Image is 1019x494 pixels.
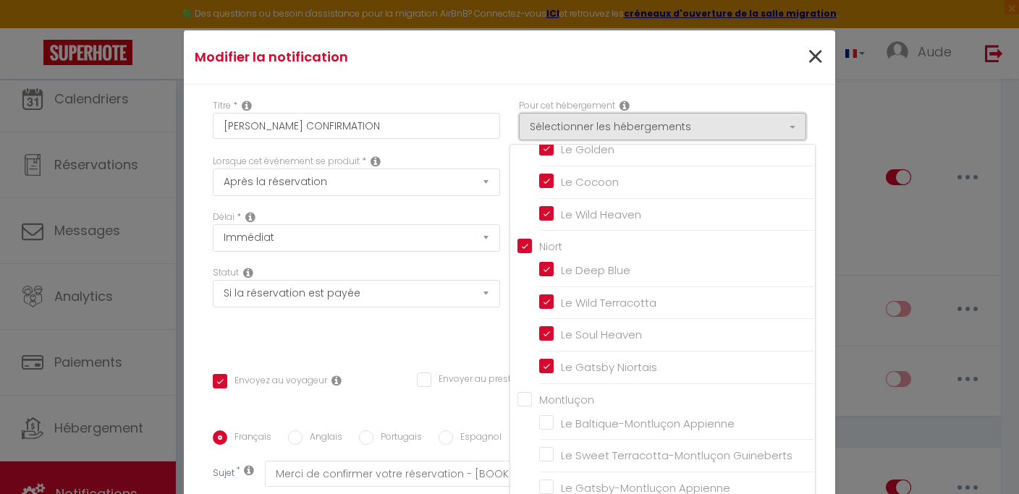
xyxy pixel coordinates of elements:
button: Sélectionner les hébergements [519,113,806,140]
h4: Modifier la notification [195,47,608,67]
label: Espagnol [453,430,502,446]
label: Français [227,430,271,446]
span: Le Wild Heaven [561,207,641,222]
label: Sujet [213,467,234,482]
label: Statut [213,266,239,280]
i: This Rental [620,100,630,111]
i: Envoyer au voyageur [331,375,342,386]
span: Montluçon [539,393,594,407]
label: Délai [213,210,234,224]
label: Titre [213,99,231,113]
i: Booking status [243,267,253,278]
i: Title [242,100,252,111]
span: × [806,35,824,79]
label: Anglais [303,430,342,446]
i: Subject [244,464,254,476]
label: Portugais [373,430,422,446]
button: Ouvrir le widget de chat LiveChat [12,6,55,49]
label: Lorsque cet événement se produit [213,155,360,169]
i: Action Time [245,211,255,223]
span: Le Gatsby Niortais [561,359,657,375]
span: Le Cocoon [561,174,619,189]
span: Le Wild Terracotta [561,295,656,310]
label: Pour cet hébergement [519,99,615,113]
span: Le Baltique-Montluçon Appienne [561,416,735,431]
button: Close [806,42,824,73]
i: Event Occur [371,156,381,167]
